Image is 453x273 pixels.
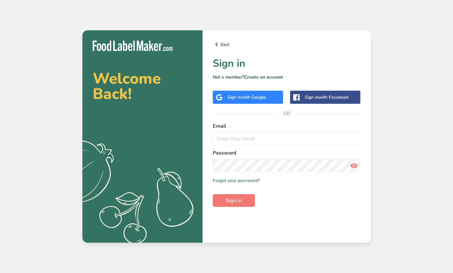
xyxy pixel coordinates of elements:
div: Sign in [305,94,349,101]
div: Sign in [227,94,266,101]
h2: Welcome Back! [93,71,192,102]
img: Food Label Maker [93,41,173,51]
p: Not a member? [213,74,361,80]
span: with Google [241,94,266,100]
a: Forgot your password? [213,177,260,184]
label: Password [213,149,361,157]
span: OR [277,104,296,123]
h1: Sign in [213,56,361,71]
span: with Facebook [319,94,349,100]
label: Email [213,122,361,130]
span: Sign in [226,197,242,204]
a: Create an account [244,74,283,80]
input: Enter Your Email [213,133,361,145]
a: Back [213,41,361,48]
button: Sign in [213,194,255,207]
